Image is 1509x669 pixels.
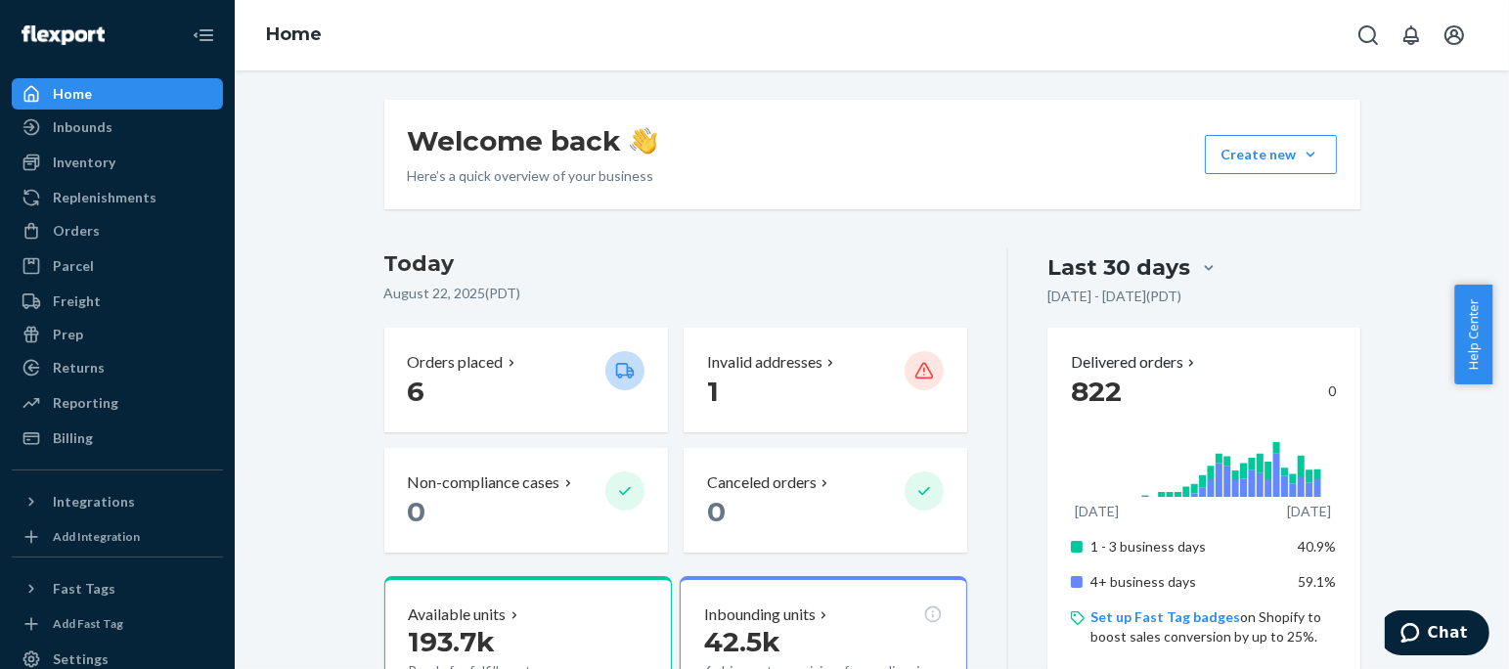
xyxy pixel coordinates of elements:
a: Freight [12,286,223,317]
button: Fast Tags [12,573,223,604]
iframe: Opens a widget where you can chat to one of our agents [1385,610,1489,659]
div: Add Integration [53,528,140,545]
a: Add Fast Tag [12,612,223,636]
div: Inventory [53,153,115,172]
div: Integrations [53,492,135,512]
p: Inbounding units [704,603,816,626]
button: Non-compliance cases 0 [384,448,668,553]
button: Help Center [1454,285,1492,384]
button: Open Search Box [1349,16,1388,55]
span: 6 [408,375,425,408]
button: Canceled orders 0 [684,448,967,553]
div: Reporting [53,393,118,413]
button: Open notifications [1392,16,1431,55]
button: Orders placed 6 [384,328,668,432]
span: 0 [408,495,426,528]
span: 59.1% [1299,573,1337,590]
a: Home [266,23,322,45]
div: Orders [53,221,100,241]
p: [DATE] [1075,502,1119,521]
div: Prep [53,325,83,344]
a: Replenishments [12,182,223,213]
p: [DATE] - [DATE] ( PDT ) [1047,287,1181,306]
p: Canceled orders [707,471,817,494]
p: Invalid addresses [707,351,822,374]
div: Fast Tags [53,579,115,599]
button: Close Navigation [184,16,223,55]
button: Create new [1205,135,1337,174]
a: Prep [12,319,223,350]
ol: breadcrumbs [250,7,337,64]
a: Billing [12,423,223,454]
div: Add Fast Tag [53,615,123,632]
a: Inbounds [12,111,223,143]
p: Available units [409,603,507,626]
div: Billing [53,428,93,448]
span: 0 [707,495,726,528]
span: 1 [707,375,719,408]
h1: Welcome back [408,123,657,158]
span: 42.5k [704,625,780,658]
p: on Shopify to boost sales conversion by up to 25%. [1090,607,1336,647]
div: Inbounds [53,117,112,137]
p: Orders placed [408,351,504,374]
img: Flexport logo [22,25,105,45]
img: hand-wave emoji [630,127,657,155]
h3: Today [384,248,968,280]
div: Parcel [53,256,94,276]
a: Parcel [12,250,223,282]
div: Returns [53,358,105,378]
p: August 22, 2025 ( PDT ) [384,284,968,303]
button: Integrations [12,486,223,517]
button: Open account menu [1435,16,1474,55]
p: Here’s a quick overview of your business [408,166,657,186]
a: Add Integration [12,525,223,549]
a: Set up Fast Tag badges [1090,608,1240,625]
a: Returns [12,352,223,383]
div: Replenishments [53,188,156,207]
span: 193.7k [409,625,496,658]
button: Delivered orders [1071,351,1199,374]
div: Home [53,84,92,104]
div: Settings [53,649,109,669]
div: 0 [1071,374,1336,409]
p: Non-compliance cases [408,471,560,494]
div: Last 30 days [1047,252,1190,283]
button: Invalid addresses 1 [684,328,967,432]
p: 4+ business days [1090,572,1283,592]
a: Orders [12,215,223,246]
a: Home [12,78,223,110]
span: 40.9% [1299,538,1337,555]
a: Reporting [12,387,223,419]
div: Freight [53,291,101,311]
span: 822 [1071,375,1122,408]
a: Inventory [12,147,223,178]
p: 1 - 3 business days [1090,537,1283,557]
p: [DATE] [1287,502,1331,521]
